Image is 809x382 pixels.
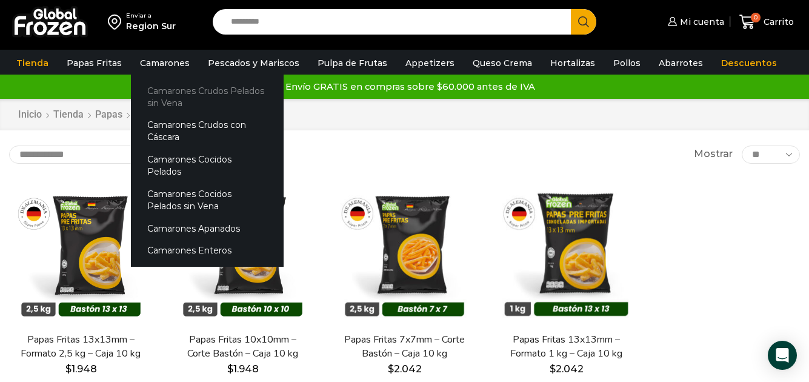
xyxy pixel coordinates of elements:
nav: Breadcrumb [18,108,236,122]
a: Papas Fritas 7x7mm – Corte Bastón – Caja 10 kg [340,333,469,361]
a: Abarrotes [653,52,709,75]
a: Queso Crema [467,52,538,75]
span: Carrito [761,16,794,28]
span: $ [550,363,556,375]
a: Tienda [53,108,84,122]
a: Camarones Crudos Pelados sin Vena [131,79,284,114]
bdi: 1.948 [65,363,97,375]
span: Mi cuenta [677,16,724,28]
img: address-field-icon.svg [108,12,126,32]
span: Mostrar [694,147,733,161]
a: Papas Fritas [61,52,128,75]
a: Papas [95,108,123,122]
span: 0 [751,13,761,22]
a: Pulpa de Frutas [311,52,393,75]
div: Region Sur [126,20,176,32]
a: 0 Carrito [736,8,797,36]
span: $ [227,363,233,375]
select: Pedido de la tienda [9,146,164,164]
button: Search button [571,9,596,35]
div: Enviar a [126,12,176,20]
a: Camarones Crudos con Cáscara [131,114,284,149]
a: Camarones Cocidos Pelados sin Vena [131,183,284,217]
a: Camarones Cocidos Pelados [131,149,284,183]
a: Papas Fritas 10x10mm – Corte Bastón – Caja 10 kg [178,333,307,361]
bdi: 2.042 [550,363,584,375]
a: Inicio [18,108,42,122]
a: Mi cuenta [665,10,724,34]
span: $ [65,363,72,375]
a: Descuentos [715,52,783,75]
a: Tienda [10,52,55,75]
span: $ [388,363,394,375]
a: Pescados y Mariscos [202,52,305,75]
div: Open Intercom Messenger [768,341,797,370]
bdi: 2.042 [388,363,422,375]
a: Camarones [134,52,196,75]
bdi: 1.948 [227,363,259,375]
a: Papas Fritas 13x13mm – Formato 2,5 kg – Caja 10 kg [16,333,145,361]
a: Camarones Apanados [131,217,284,240]
a: Pollos [607,52,647,75]
a: Appetizers [399,52,461,75]
a: Hortalizas [544,52,601,75]
a: Papas Fritas 13x13mm – Formato 1 kg – Caja 10 kg [502,333,631,361]
a: Camarones Enteros [131,240,284,262]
